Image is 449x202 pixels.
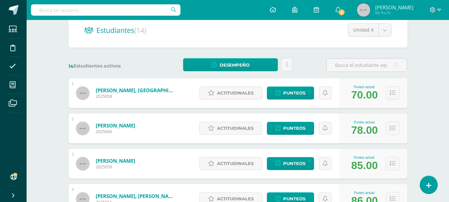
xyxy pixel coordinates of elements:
a: Actitudinales [199,122,262,135]
img: 60x60 [76,87,89,100]
div: Punteo actual: [351,156,378,159]
span: 2025059 [96,164,135,170]
span: 2025060 [96,129,135,134]
span: Unidad 4 [353,24,374,36]
a: Punteos [267,87,314,100]
div: 3 [72,152,74,157]
span: (14) [134,26,146,35]
div: 85.00 [351,159,378,172]
span: Estudiantes [96,26,146,35]
span: Punteos [283,87,305,99]
span: 4 [338,9,345,16]
a: Unidad 4 [348,24,391,36]
img: 60x60 [76,122,89,135]
span: [PERSON_NAME] [375,4,413,11]
a: [PERSON_NAME], [PERSON_NAME] [96,193,175,199]
div: 2 [72,117,74,121]
div: 78.00 [351,124,378,136]
a: Desempeño [183,58,278,71]
span: Mi Perfil [375,10,413,16]
div: Punteo actual: [351,120,378,124]
a: [PERSON_NAME] [96,157,135,164]
img: 45x45 [357,3,370,17]
span: Actitudinales [217,122,254,134]
a: [PERSON_NAME] [96,122,135,129]
a: [PERSON_NAME], [GEOGRAPHIC_DATA] [96,87,175,94]
input: Busca un usuario... [31,4,180,16]
a: Actitudinales [199,157,262,170]
span: Punteos [283,157,305,170]
div: Punteo actual: [351,85,378,89]
a: Actitudinales [199,87,262,100]
span: 2025058 [96,94,175,99]
div: 70.00 [351,89,378,101]
span: 14 [68,63,73,69]
a: Punteos [267,157,314,170]
span: Actitudinales [217,87,254,99]
div: Punteo actual: [351,191,378,195]
input: Busca el estudiante aquí... [327,59,407,72]
img: 60x60 [76,157,89,170]
div: 1 [72,82,74,86]
div: 4 [72,187,74,192]
label: Estudiantes activos [68,63,149,69]
span: Actitudinales [217,157,254,170]
span: Punteos [283,122,305,134]
a: Punteos [267,122,314,135]
span: Desempeño [220,59,250,71]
